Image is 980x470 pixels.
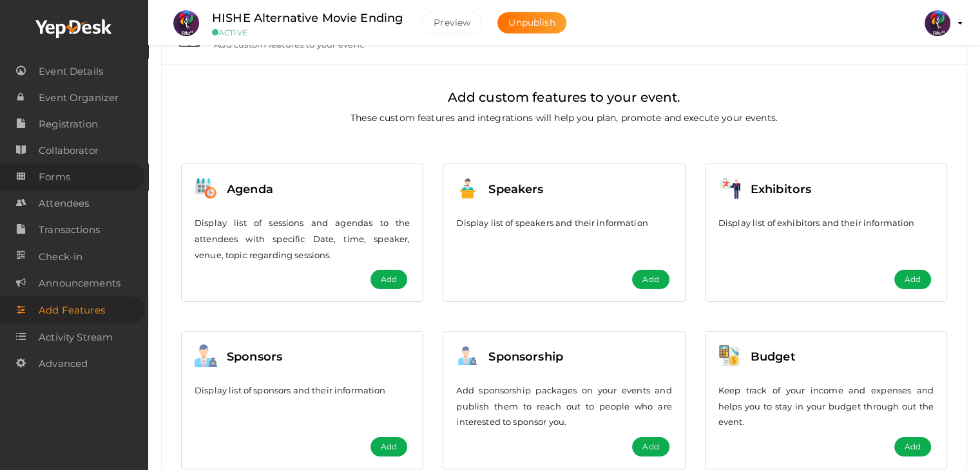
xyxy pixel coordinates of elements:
p: Display list of sponsors and their information [195,382,410,399]
span: Add [381,273,397,286]
span: Add [642,273,658,286]
label: Add custom features to your event. [448,87,681,108]
p: Keep track of your income and expenses and helps you to stay in your budget through out the event. [718,382,934,430]
p: Display list of exhibitors and their information [718,215,934,231]
label: Exhibitors [751,180,811,199]
button: Add [894,270,931,289]
p: Display list of sessions and agendas to the attendees with specific Date, time, speaker, venue, t... [195,215,410,263]
span: Collaborator [39,138,99,164]
button: Add [894,437,931,456]
label: Sponsors [227,348,282,366]
img: sponsorship.svg [456,344,479,367]
span: Add [381,440,397,453]
span: Add [642,440,658,453]
img: J49LRCAC_small.png [173,10,199,36]
label: HISHE Alternative Movie Ending [212,9,403,28]
span: Add [905,273,921,286]
p: Add sponsorship packages on your events and publish them to reach out to people who are intereste... [456,382,671,430]
label: Sponsorship [488,348,563,366]
img: budget.svg [718,344,741,367]
p: Display list of speakers and their information [456,215,671,231]
label: Agenda [227,180,273,199]
img: 5BK8ZL5P_small.png [925,10,950,36]
span: Add [905,440,921,453]
label: These custom features and integrations will help you plan, promote and execute your events. [351,111,778,125]
button: Preview [422,12,482,34]
button: Add [632,270,669,289]
span: Check-in [39,244,82,270]
span: Transactions [39,217,100,243]
span: Registration [39,111,98,137]
span: Unpublish [508,17,555,28]
span: Event Details [39,59,103,84]
label: Budget [751,348,796,366]
span: Attendees [39,191,89,216]
span: Event Organizer [39,85,119,111]
img: exhibitors.svg [718,177,741,200]
a: Features Add custom features to your event. [168,40,960,52]
button: Add [632,437,669,456]
label: Speakers [488,180,543,199]
small: ACTIVE [212,28,403,37]
img: sponsor.svg [195,344,217,367]
img: speakers.svg [456,177,479,200]
span: Advanced [39,351,88,377]
button: Add [370,270,407,289]
span: Add Features [39,297,105,323]
span: Announcements [39,270,120,296]
img: agenda.svg [195,177,217,200]
button: Unpublish [497,12,566,33]
span: Forms [39,164,70,190]
button: Add [370,437,407,456]
span: Activity Stream [39,324,113,350]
